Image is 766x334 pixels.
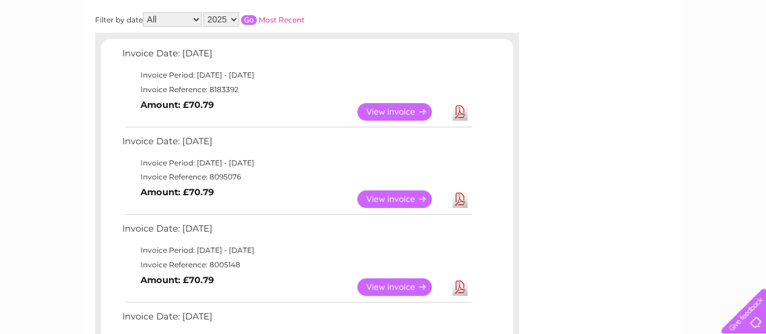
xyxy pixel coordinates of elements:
[726,52,754,61] a: Log out
[140,275,214,286] b: Amount: £70.79
[119,45,474,68] td: Invoice Date: [DATE]
[119,309,474,331] td: Invoice Date: [DATE]
[119,156,474,170] td: Invoice Period: [DATE] - [DATE]
[452,190,467,208] a: Download
[259,15,305,24] a: Most Recent
[119,170,474,184] td: Invoice Reference: 8095076
[685,52,715,61] a: Contact
[119,68,474,82] td: Invoice Period: [DATE] - [DATE]
[140,99,214,110] b: Amount: £70.79
[452,278,467,296] a: Download
[661,52,678,61] a: Blog
[95,12,413,27] div: Filter by date
[583,52,610,61] a: Energy
[119,221,474,243] td: Invoice Date: [DATE]
[357,103,446,121] a: View
[452,103,467,121] a: Download
[617,52,653,61] a: Telecoms
[553,52,576,61] a: Water
[27,32,88,68] img: logo.png
[119,243,474,258] td: Invoice Period: [DATE] - [DATE]
[119,82,474,97] td: Invoice Reference: 8183392
[140,187,214,198] b: Amount: £70.79
[357,190,446,208] a: View
[357,278,446,296] a: View
[119,258,474,272] td: Invoice Reference: 8005148
[119,133,474,156] td: Invoice Date: [DATE]
[97,7,670,59] div: Clear Business is a trading name of Verastar Limited (registered in [GEOGRAPHIC_DATA] No. 3667643...
[538,6,621,21] a: 0333 014 3131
